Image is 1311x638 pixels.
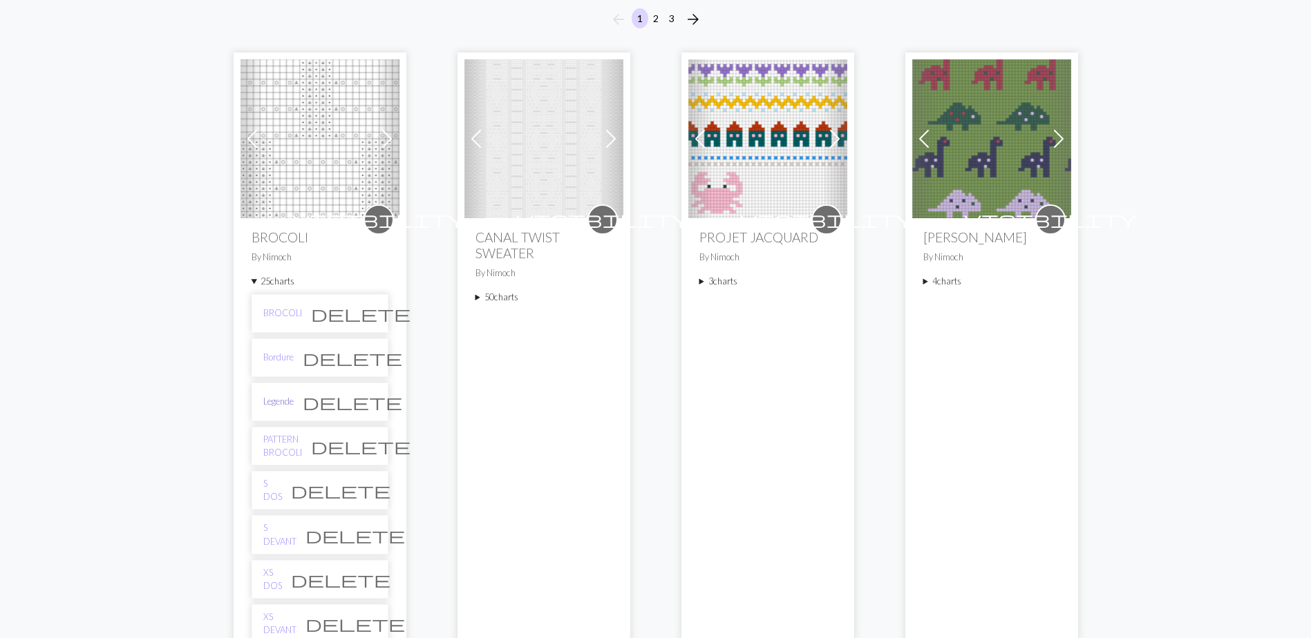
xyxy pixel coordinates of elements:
button: 3 [663,8,680,28]
summary: 25charts [252,275,388,288]
p: By Nimoch [923,251,1060,264]
button: Delete chart [282,477,399,503]
span: visibility [964,209,1137,230]
summary: 3charts [699,275,836,288]
button: Next [679,8,707,30]
h2: PROJET JACQUARD [699,229,836,245]
span: delete [303,392,402,412]
span: arrow_forward [685,10,701,29]
h2: [PERSON_NAME] [923,229,1060,245]
button: 2 [648,8,664,28]
button: Delete chart [282,566,399,592]
button: Delete chart [302,300,419,327]
h2: CANAL TWIST SWEATER [475,229,612,261]
span: delete [305,614,405,633]
img: BROCOLI [240,59,399,218]
button: Delete chart [296,522,414,548]
button: 1 [632,8,648,28]
nav: Page navigation [605,8,707,30]
i: private [516,206,689,233]
a: BROCOLI [263,307,302,320]
span: delete [303,348,402,367]
i: private [964,206,1137,233]
span: visibility [740,209,913,230]
img: Pull Torsadé Mohair [464,59,623,218]
i: private [292,206,465,233]
a: XS DOS [263,566,282,592]
a: PROJET JACQUARD [688,130,847,144]
span: delete [311,304,411,323]
span: delete [291,481,390,500]
button: Delete chart [302,433,419,459]
a: BROCOLI [240,130,399,144]
button: Delete chart [296,610,414,637]
a: Pull Torsadé Mohair [464,130,623,144]
i: Next [685,11,701,28]
summary: 50charts [475,291,612,304]
a: Cardino [912,130,1071,144]
a: Bordure [263,351,294,364]
p: By Nimoch [699,251,836,264]
a: XS DEVANT [263,610,296,637]
a: PATTERN BROCOLI [263,433,302,459]
p: By Nimoch [475,267,612,280]
a: Legende [263,395,294,408]
h2: BROCOLI [252,229,388,245]
button: Delete chart [294,345,411,371]
a: S DOS [263,477,282,503]
img: Cardino [912,59,1071,218]
i: private [740,206,913,233]
span: visibility [292,209,465,230]
span: delete [291,570,390,589]
button: Delete chart [294,389,411,415]
a: S DEVANT [263,521,296,548]
span: visibility [516,209,689,230]
span: delete [311,436,411,456]
p: By Nimoch [252,251,388,264]
img: PROJET JACQUARD [688,59,847,218]
span: delete [305,525,405,545]
summary: 4charts [923,275,1060,288]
